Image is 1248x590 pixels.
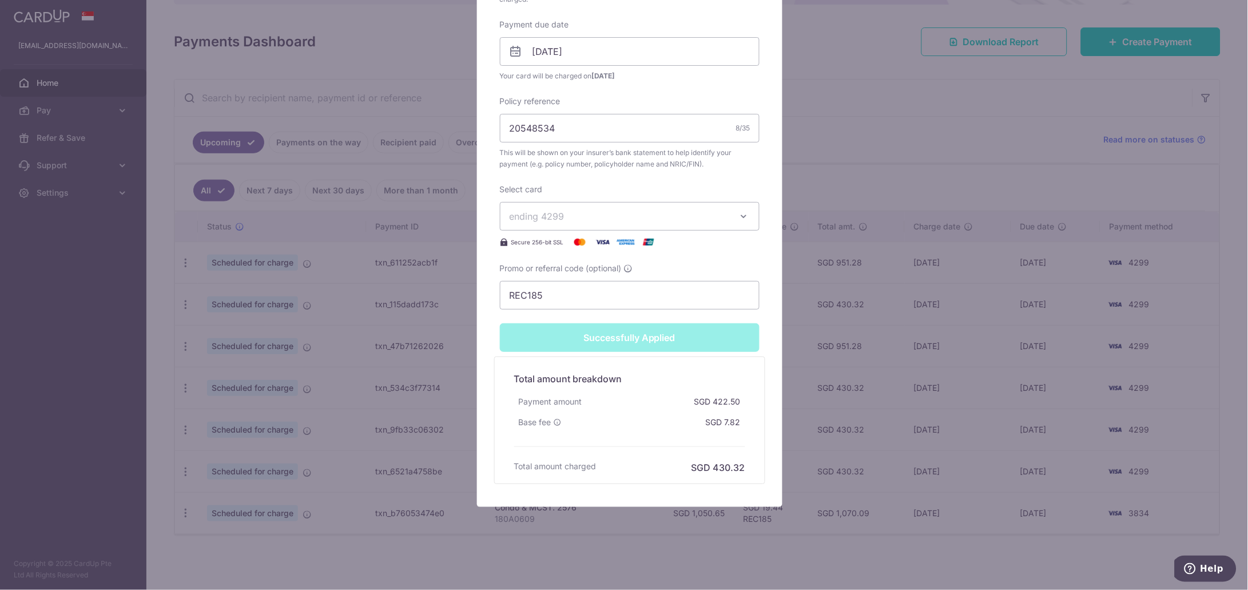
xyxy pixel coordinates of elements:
span: Promo or referral code (optional) [500,263,622,274]
div: SGD 7.82 [701,412,745,433]
div: SGD 422.50 [690,391,745,412]
img: Visa [591,235,614,249]
label: Select card [500,184,543,195]
h5: Total amount breakdown [514,372,745,386]
h6: Total amount charged [514,461,597,472]
span: Your card will be charged on [500,70,760,82]
img: Mastercard [569,235,591,249]
iframe: Opens a widget where you can find more information [1175,556,1237,584]
div: 8/35 [736,122,750,134]
img: UnionPay [637,235,660,249]
span: [DATE] [592,72,615,80]
span: This will be shown on your insurer’s bank statement to help identify your payment (e.g. policy nu... [500,147,760,170]
input: DD / MM / YYYY [500,37,760,66]
label: Payment due date [500,19,569,30]
span: ending 4299 [510,211,565,222]
h6: SGD 430.32 [691,461,745,474]
span: Secure 256-bit SSL [511,237,564,247]
img: American Express [614,235,637,249]
span: Base fee [519,417,551,428]
button: ending 4299 [500,202,760,231]
div: Payment amount [514,391,587,412]
label: Policy reference [500,96,561,107]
